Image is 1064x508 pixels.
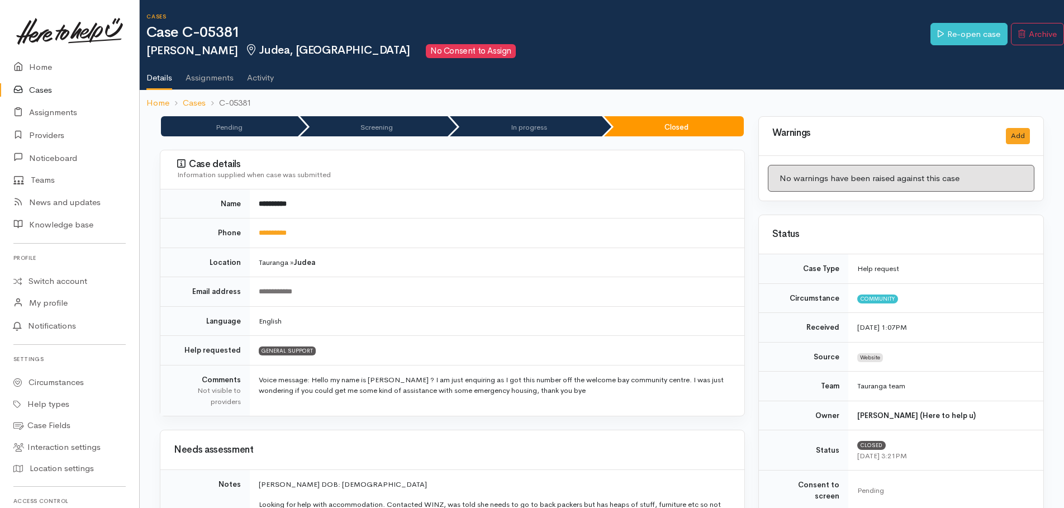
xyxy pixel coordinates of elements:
[250,306,744,336] td: English
[183,97,206,110] a: Cases
[250,365,744,416] td: Voice message: Hello my name is [PERSON_NAME] ? I am just enquiring as I got this number off the ...
[160,248,250,277] td: Location
[13,250,126,265] h6: Profile
[160,336,250,365] td: Help requested
[259,346,316,355] span: GENERAL SUPPORT
[259,479,731,490] p: [PERSON_NAME] DOB: [DEMOGRAPHIC_DATA]
[160,277,250,307] td: Email address
[772,128,992,139] h3: Warnings
[759,313,848,343] td: Received
[857,381,905,391] span: Tauranga team
[759,430,848,471] td: Status
[146,44,930,58] h2: [PERSON_NAME]
[140,90,1064,116] nav: breadcrumb
[857,411,976,420] b: [PERSON_NAME] (Here to help u)
[759,254,848,283] td: Case Type
[293,258,315,267] b: Judea
[177,169,731,181] div: Information supplied when case was submitted
[857,441,886,450] span: Closed
[160,189,250,219] td: Name
[174,445,731,455] h3: Needs assessment
[245,43,410,57] span: Judea, [GEOGRAPHIC_DATA]
[930,23,1008,46] a: Re-open case
[206,97,251,110] li: C-05381
[146,58,172,91] a: Details
[857,485,1030,496] div: Pending
[1006,128,1030,144] button: Add
[759,283,848,313] td: Circumstance
[848,254,1043,283] td: Help request
[146,13,930,20] h6: Cases
[186,58,234,89] a: Assignments
[177,159,731,170] h3: Case details
[174,385,241,407] div: Not visible to providers
[450,116,602,136] li: In progress
[768,165,1034,192] div: No warnings have been raised against this case
[300,116,448,136] li: Screening
[160,219,250,248] td: Phone
[604,116,744,136] li: Closed
[772,229,1030,240] h3: Status
[247,58,274,89] a: Activity
[857,295,898,303] span: Community
[759,372,848,401] td: Team
[259,258,315,267] span: Tauranga »
[857,353,883,362] span: Website
[426,44,515,58] span: No Consent to Assign
[13,352,126,367] h6: Settings
[146,25,930,41] h1: Case C-05381
[1011,23,1064,46] button: Archive
[160,365,250,416] td: Comments
[759,401,848,430] td: Owner
[160,306,250,336] td: Language
[161,116,298,136] li: Pending
[857,450,1030,462] div: [DATE] 3:21PM
[146,97,169,110] a: Home
[759,342,848,372] td: Source
[857,322,907,332] time: [DATE] 1:07PM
